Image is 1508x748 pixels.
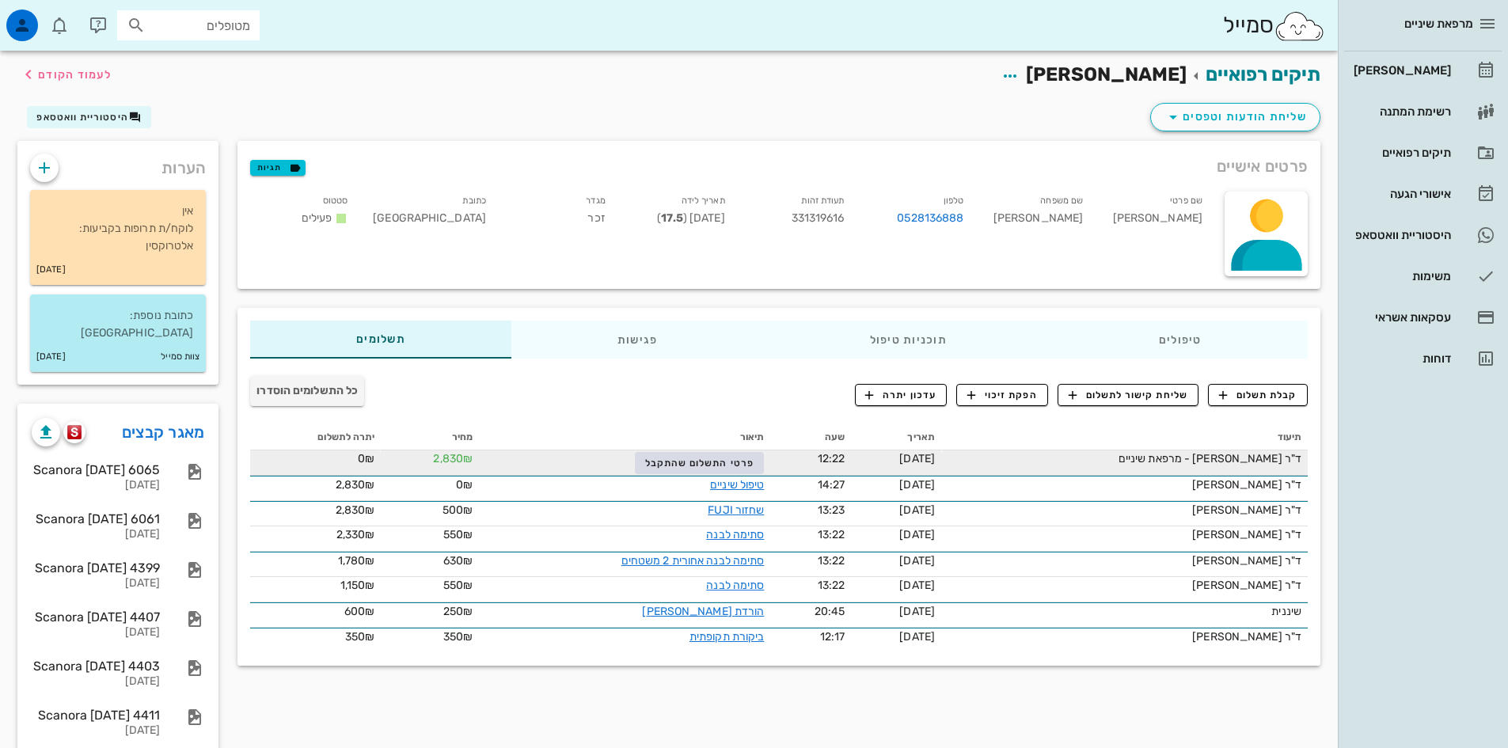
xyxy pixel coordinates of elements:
a: טיפול שיניים [710,478,764,492]
button: שליחת הודעות וטפסים [1150,103,1320,131]
a: תיקים רפואיים [1344,134,1502,172]
div: משימות [1350,270,1451,283]
div: Scanora [DATE] 6065 [32,462,160,477]
th: תיאור [479,425,770,450]
span: [DATE] [899,452,935,465]
img: scanora logo [67,425,82,439]
a: תיקים רפואיים [1206,63,1320,85]
span: 0₪ [456,478,473,492]
span: [DATE] [899,503,935,517]
div: [PERSON_NAME] [1350,64,1451,77]
span: תגיות [257,161,298,175]
span: [DATE] [899,579,935,592]
a: הורדת [PERSON_NAME] [642,605,764,618]
span: ד"ר [PERSON_NAME] [1192,630,1301,644]
span: פרטים אישיים [1217,154,1308,179]
div: [DATE] [32,577,160,590]
small: [DATE] [36,348,66,366]
div: טיפולים [1053,321,1308,359]
span: ד"ר [PERSON_NAME] [1192,478,1301,492]
small: שם פרטי [1170,196,1202,206]
div: 350₪ [256,628,374,645]
th: תאריך [851,425,941,450]
span: לעמוד הקודם [38,68,112,82]
span: 12:17 [820,630,845,644]
small: [DATE] [36,261,66,279]
a: סתימה לבנה אחורית 2 משטחים [621,554,765,568]
div: הערות [17,141,218,187]
span: מחיר [452,431,473,442]
span: 13:22 [818,579,845,592]
div: [DATE] [32,528,160,541]
span: 250₪ [443,605,473,618]
div: [DATE] [32,479,160,492]
span: 630₪ [443,554,473,568]
span: 350₪ [443,630,473,644]
span: שיננית [1271,605,1301,618]
span: 13:22 [818,554,845,568]
span: תג [47,13,56,22]
span: 12:22 [818,452,845,465]
strong: 17.5 [661,211,682,225]
div: תוכניות טיפול [764,321,1053,359]
span: שעה [825,431,845,442]
span: 550₪ [443,579,473,592]
small: סטטוס [323,196,348,206]
span: [DATE] [899,478,935,492]
span: 20:45 [815,605,845,618]
span: עדכון יתרה [865,388,936,402]
div: Scanora [DATE] 4407 [32,609,160,625]
span: מרפאת שיניים [1404,17,1473,31]
span: 331319616 [792,211,845,225]
span: [DATE] ( ) [657,211,724,225]
span: ד"ר [PERSON_NAME] [1192,554,1301,568]
p: כתובת נוספת: [GEOGRAPHIC_DATA] [43,307,193,342]
span: פרטי התשלום שהתקבל [645,458,754,469]
span: הפקת זיכוי [967,388,1038,402]
span: יתרה לתשלום [317,431,374,442]
div: 600₪ [256,603,374,620]
a: 0528136888 [897,210,963,227]
span: 13:22 [818,528,845,541]
small: מגדר [586,196,605,206]
div: עסקאות אשראי [1350,311,1451,324]
button: קבלת תשלום [1208,384,1308,406]
a: דוחות [1344,340,1502,378]
a: עסקאות אשראי [1344,298,1502,336]
span: שליחת הודעות וטפסים [1164,108,1307,127]
span: כל התשלומים הוסדרו [256,384,358,397]
div: [PERSON_NAME] [976,188,1096,237]
div: 0₪ [256,450,374,467]
div: 2,330₪ [256,526,374,543]
div: 2,830₪ [256,477,374,493]
small: תעודת זהות [801,196,844,206]
a: סתימה לבנה [706,579,764,592]
span: [PERSON_NAME] [1026,63,1187,85]
span: תאריך [907,431,935,442]
p: אין לוקח/ת תרופות בקביעות: אלטרוקסין [43,203,193,255]
span: 550₪ [443,528,473,541]
span: שליחת קישור לתשלום [1069,388,1188,402]
span: [DATE] [899,528,935,541]
button: תגיות [250,160,306,176]
span: 2,830₪ [433,452,473,465]
button: לעמוד הקודם [19,60,112,89]
a: [PERSON_NAME] [1344,51,1502,89]
span: קבלת תשלום [1219,388,1297,402]
span: ד"ר [PERSON_NAME] - מרפאת שיניים [1119,452,1301,465]
span: [DATE] [899,630,935,644]
div: [PERSON_NAME] [1096,188,1215,237]
a: משימות [1344,257,1502,295]
th: שעה [770,425,851,450]
span: ד"ר [PERSON_NAME] [1192,503,1301,517]
small: תאריך לידה [682,196,725,206]
span: ד"ר [PERSON_NAME] [1192,579,1301,592]
div: [DATE] [32,724,160,738]
a: ביקורת תקופתית [689,630,764,644]
span: 500₪ [443,503,473,517]
span: תשלומים [356,334,405,345]
span: [DATE] [899,605,935,618]
div: רשימת המתנה [1350,105,1451,118]
div: תיקים רפואיים [1350,146,1451,159]
div: סמייל [1223,9,1325,43]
